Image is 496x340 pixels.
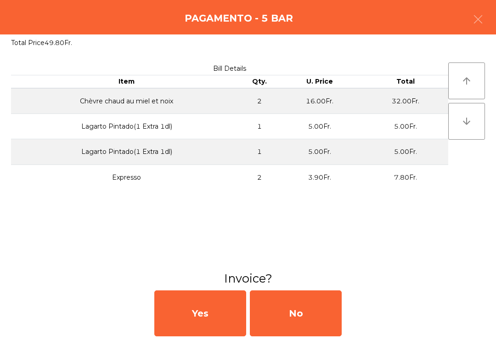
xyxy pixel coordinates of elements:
th: Item [11,75,242,88]
td: 32.00Fr. [363,88,448,114]
td: 5.00Fr. [363,114,448,139]
h3: Invoice? [7,270,489,287]
td: 3.90Fr. [277,164,362,190]
div: Yes [154,290,246,336]
td: 5.00Fr. [363,139,448,164]
span: (1 Extra 1dl) [134,147,172,156]
span: Total Price [11,39,45,47]
td: 2 [242,164,277,190]
th: Qty. [242,75,277,88]
i: arrow_downward [461,116,472,127]
span: 49.80Fr. [45,39,72,47]
td: 16.00Fr. [277,88,362,114]
td: Lagarto Pintado [11,139,242,164]
td: 5.00Fr. [277,139,362,164]
span: Bill Details [213,64,246,73]
th: Total [363,75,448,88]
td: 1 [242,139,277,164]
td: 5.00Fr. [277,114,362,139]
h4: Pagamento - 5 BAR [185,11,293,25]
td: Lagarto Pintado [11,114,242,139]
button: arrow_upward [448,62,485,99]
th: U. Price [277,75,362,88]
td: Expresso [11,164,242,190]
i: arrow_upward [461,75,472,86]
td: 1 [242,114,277,139]
td: Chèvre chaud au miel et noix [11,88,242,114]
td: 2 [242,88,277,114]
div: No [250,290,342,336]
span: (1 Extra 1dl) [134,122,172,130]
button: arrow_downward [448,103,485,140]
td: 7.80Fr. [363,164,448,190]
